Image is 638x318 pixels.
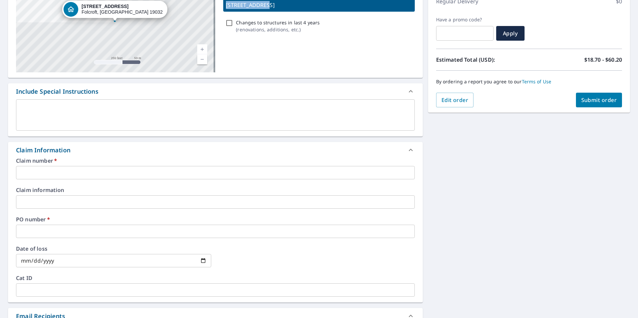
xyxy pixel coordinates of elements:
[62,1,167,21] div: Dropped pin, building 1, Residential property, 531 Primos Ave Folcroft, PA 19032
[16,187,415,193] label: Claim information
[8,83,423,99] div: Include Special Instructions
[236,26,320,33] p: ( renovations, additions, etc. )
[16,217,415,222] label: PO number
[236,19,320,26] p: Changes to structures in last 4 years
[496,26,525,41] button: Apply
[16,275,415,281] label: Cat ID
[8,142,423,158] div: Claim Information
[226,1,412,9] p: [STREET_ADDRESS]
[16,246,211,251] label: Date of loss
[81,4,128,9] strong: [STREET_ADDRESS]
[16,146,70,155] div: Claim Information
[436,17,494,23] label: Have a promo code?
[436,93,474,107] button: Edit order
[581,96,617,104] span: Submit order
[441,96,468,104] span: Edit order
[197,44,207,54] a: Current Level 17, Zoom In
[16,87,98,96] div: Include Special Instructions
[522,78,552,85] a: Terms of Use
[16,158,415,163] label: Claim number
[576,93,622,107] button: Submit order
[197,54,207,64] a: Current Level 17, Zoom Out
[436,56,529,64] p: Estimated Total (USD):
[502,30,519,37] span: Apply
[436,79,622,85] p: By ordering a report you agree to our
[584,56,622,64] p: $18.70 - $60.20
[81,4,163,15] div: Folcroft, [GEOGRAPHIC_DATA] 19032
